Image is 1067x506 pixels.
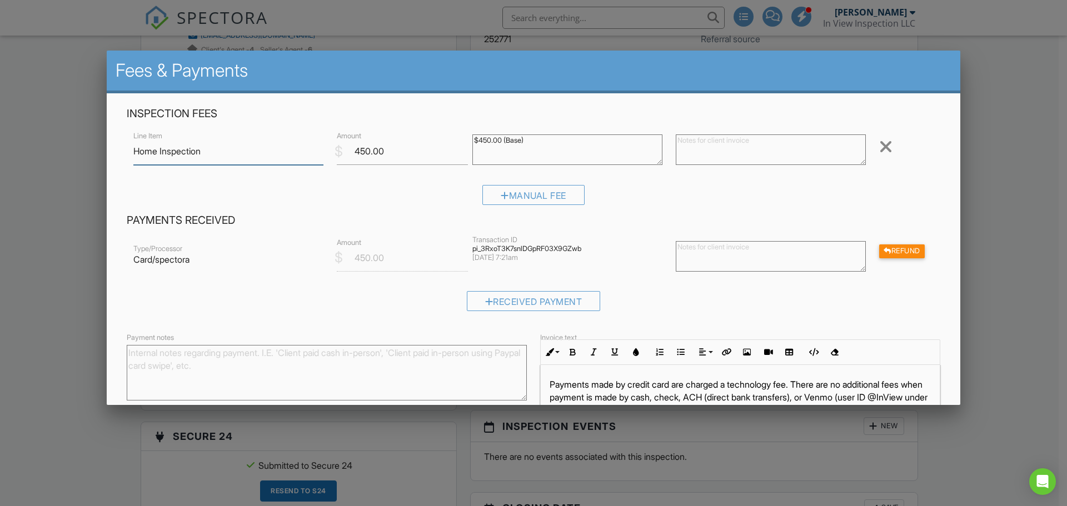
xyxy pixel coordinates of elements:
[127,333,174,343] label: Payment notes
[736,342,757,363] button: Insert Image (Ctrl+P)
[541,342,562,363] button: Inline Style
[670,342,691,363] button: Unordered List
[802,342,824,363] button: Code View
[335,142,343,161] div: $
[757,342,779,363] button: Insert Video
[337,238,361,248] label: Amount
[1029,468,1056,495] div: Open Intercom Messenger
[482,185,585,205] div: Manual Fee
[879,244,925,258] div: Refund
[337,131,361,141] label: Amount
[715,342,736,363] button: Insert Link (Ctrl+K)
[116,59,951,82] h2: Fees & Payments
[604,342,625,363] button: Underline (Ctrl+U)
[540,333,577,343] label: Invoice text
[133,131,162,141] label: Line Item
[472,236,662,244] div: Transaction ID
[779,342,800,363] button: Insert Table
[694,342,715,363] button: Align
[482,192,585,203] a: Manual Fee
[472,134,662,165] textarea: $450.00 (Base)
[127,107,940,121] h4: Inspection Fees
[472,244,662,253] div: pi_3RxoT3K7snlDGpRF03X9GZwb
[550,378,931,428] p: Payments made by credit card are charged a technology fee. There are no additional fees when paym...
[133,244,323,253] div: Type/Processor
[472,253,662,262] div: [DATE] 7:21am
[467,299,601,310] a: Received Payment
[133,253,323,265] p: Card/spectora
[625,342,646,363] button: Colors
[127,213,940,228] h4: Payments Received
[335,248,343,267] div: $
[649,342,670,363] button: Ordered List
[562,342,583,363] button: Bold (Ctrl+B)
[467,291,601,311] div: Received Payment
[824,342,845,363] button: Clear Formatting
[879,245,925,256] a: Refund
[583,342,604,363] button: Italic (Ctrl+I)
